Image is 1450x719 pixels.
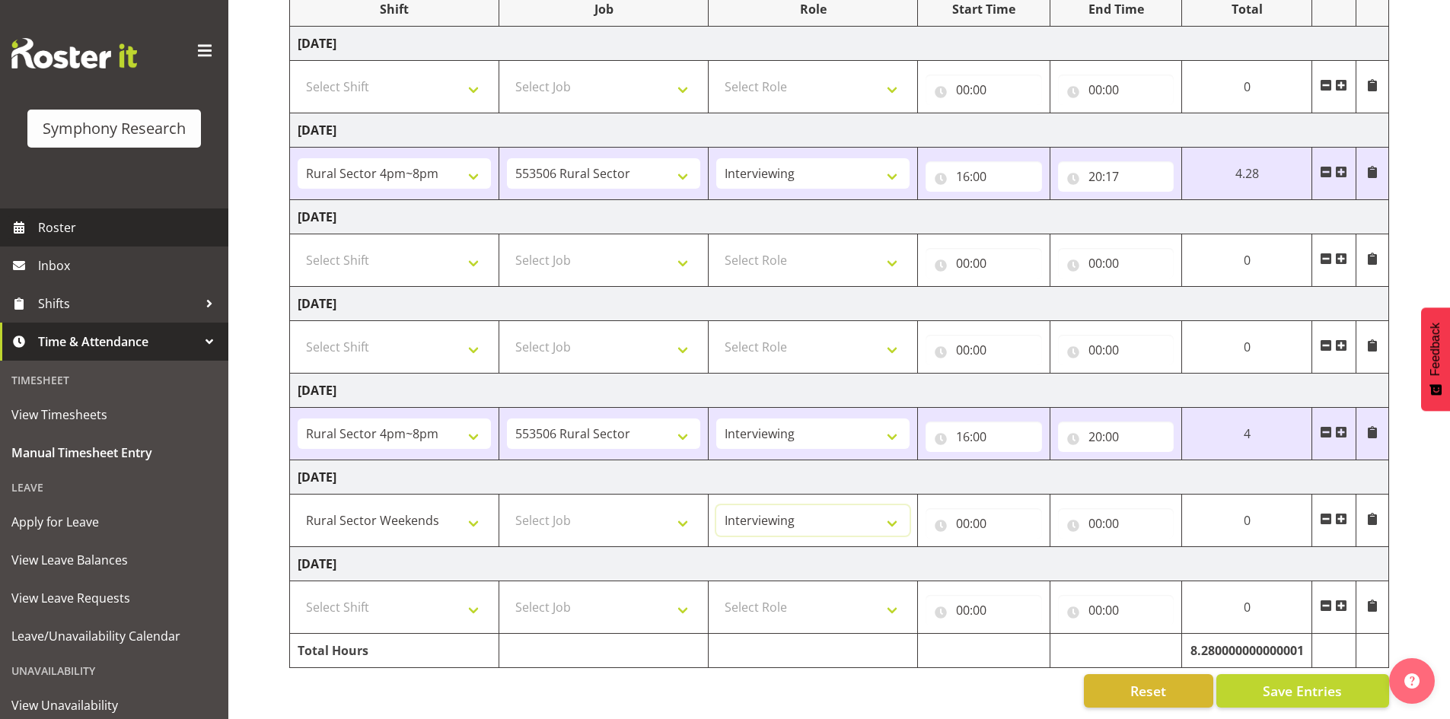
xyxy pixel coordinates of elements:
[11,441,217,464] span: Manual Timesheet Entry
[290,113,1389,148] td: [DATE]
[11,403,217,426] span: View Timesheets
[1058,508,1174,539] input: Click to select...
[4,396,225,434] a: View Timesheets
[290,200,1389,234] td: [DATE]
[1058,161,1174,192] input: Click to select...
[1429,323,1442,376] span: Feedback
[1182,321,1311,374] td: 0
[1421,307,1450,411] button: Feedback - Show survey
[1263,681,1342,701] span: Save Entries
[1058,335,1174,365] input: Click to select...
[4,434,225,472] a: Manual Timesheet Entry
[926,595,1042,625] input: Click to select...
[38,292,198,315] span: Shifts
[4,655,225,686] div: Unavailability
[1182,634,1311,668] td: 8.280000000000001
[290,374,1389,408] td: [DATE]
[4,541,225,579] a: View Leave Balances
[4,472,225,503] div: Leave
[926,422,1042,452] input: Click to select...
[926,335,1042,365] input: Click to select...
[1058,248,1174,278] input: Click to select...
[290,287,1389,321] td: [DATE]
[43,117,186,140] div: Symphony Research
[11,694,217,717] span: View Unavailability
[11,511,217,533] span: Apply for Leave
[38,330,198,353] span: Time & Attendance
[926,508,1042,539] input: Click to select...
[1404,673,1420,689] img: help-xxl-2.png
[4,617,225,655] a: Leave/Unavailability Calendar
[1130,681,1166,701] span: Reset
[926,248,1042,278] input: Click to select...
[290,634,499,668] td: Total Hours
[290,460,1389,495] td: [DATE]
[1182,495,1311,547] td: 0
[926,75,1042,105] input: Click to select...
[4,503,225,541] a: Apply for Leave
[1058,595,1174,625] input: Click to select...
[1182,581,1311,634] td: 0
[11,549,217,571] span: View Leave Balances
[290,27,1389,61] td: [DATE]
[1058,422,1174,452] input: Click to select...
[1084,674,1213,708] button: Reset
[1182,148,1311,200] td: 4.28
[4,579,225,617] a: View Leave Requests
[926,161,1042,192] input: Click to select...
[11,38,137,68] img: Rosterit website logo
[1182,234,1311,287] td: 0
[1182,61,1311,113] td: 0
[290,547,1389,581] td: [DATE]
[11,625,217,647] span: Leave/Unavailability Calendar
[38,216,221,239] span: Roster
[38,254,221,277] span: Inbox
[4,364,225,396] div: Timesheet
[1058,75,1174,105] input: Click to select...
[1216,674,1389,708] button: Save Entries
[11,587,217,609] span: View Leave Requests
[1182,408,1311,460] td: 4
